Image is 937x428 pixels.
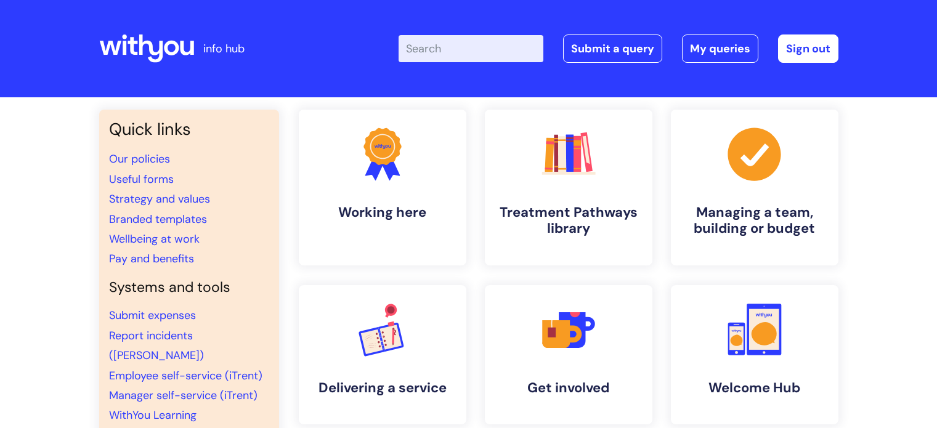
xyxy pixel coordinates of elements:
h4: Working here [309,204,456,220]
a: Treatment Pathways library [485,110,652,265]
a: Useful forms [109,172,174,187]
a: Pay and benefits [109,251,194,266]
div: | - [399,34,838,63]
a: Employee self-service (iTrent) [109,368,262,383]
a: Our policies [109,151,170,166]
a: Strategy and values [109,192,210,206]
a: Welcome Hub [671,285,838,424]
input: Search [399,35,543,62]
a: Submit a query [563,34,662,63]
a: Working here [299,110,466,265]
p: info hub [203,39,245,59]
a: Get involved [485,285,652,424]
h4: Welcome Hub [681,380,829,396]
a: Branded templates [109,212,207,227]
h4: Systems and tools [109,279,269,296]
a: Report incidents ([PERSON_NAME]) [109,328,204,363]
h4: Treatment Pathways library [495,204,643,237]
h3: Quick links [109,119,269,139]
a: Managing a team, building or budget [671,110,838,265]
h4: Get involved [495,380,643,396]
a: Delivering a service [299,285,466,424]
a: Wellbeing at work [109,232,200,246]
a: Sign out [778,34,838,63]
a: My queries [682,34,758,63]
a: Submit expenses [109,308,196,323]
h4: Managing a team, building or budget [681,204,829,237]
h4: Delivering a service [309,380,456,396]
a: WithYou Learning [109,408,197,422]
a: Manager self-service (iTrent) [109,388,258,403]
